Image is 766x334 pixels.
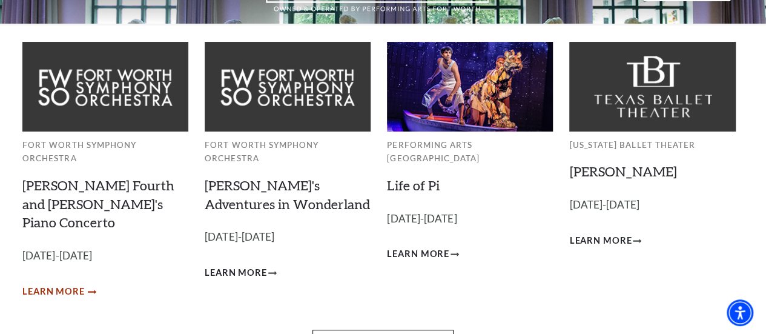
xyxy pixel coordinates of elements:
[22,247,188,265] p: [DATE]-[DATE]
[569,42,735,131] img: Texas Ballet Theater
[22,284,85,299] span: Learn More
[205,266,277,281] a: Learn More Alice's Adventures in Wonderland
[387,247,449,262] span: Learn More
[205,266,267,281] span: Learn More
[387,138,553,165] p: Performing Arts [GEOGRAPHIC_DATA]
[387,247,459,262] a: Learn More Life of Pi
[727,299,753,326] div: Accessibility Menu
[387,42,553,131] img: Performing Arts Fort Worth
[205,138,371,165] p: Fort Worth Symphony Orchestra
[22,138,188,165] p: Fort Worth Symphony Orchestra
[205,42,371,131] img: Fort Worth Symphony Orchestra
[569,196,735,214] p: [DATE]-[DATE]
[569,138,735,152] p: [US_STATE] Ballet Theater
[205,229,371,246] p: [DATE]-[DATE]
[22,177,174,231] a: [PERSON_NAME] Fourth and [PERSON_NAME]'s Piano Concerto
[22,284,94,299] a: Learn More Brahms Fourth and Grieg's Piano Concerto
[387,177,440,193] a: Life of Pi
[569,233,632,249] span: Learn More
[22,42,188,131] img: Fort Worth Symphony Orchestra
[569,233,641,249] a: Learn More Peter Pan
[387,210,553,228] p: [DATE]-[DATE]
[205,177,370,212] a: [PERSON_NAME]'s Adventures in Wonderland
[569,163,676,179] a: [PERSON_NAME]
